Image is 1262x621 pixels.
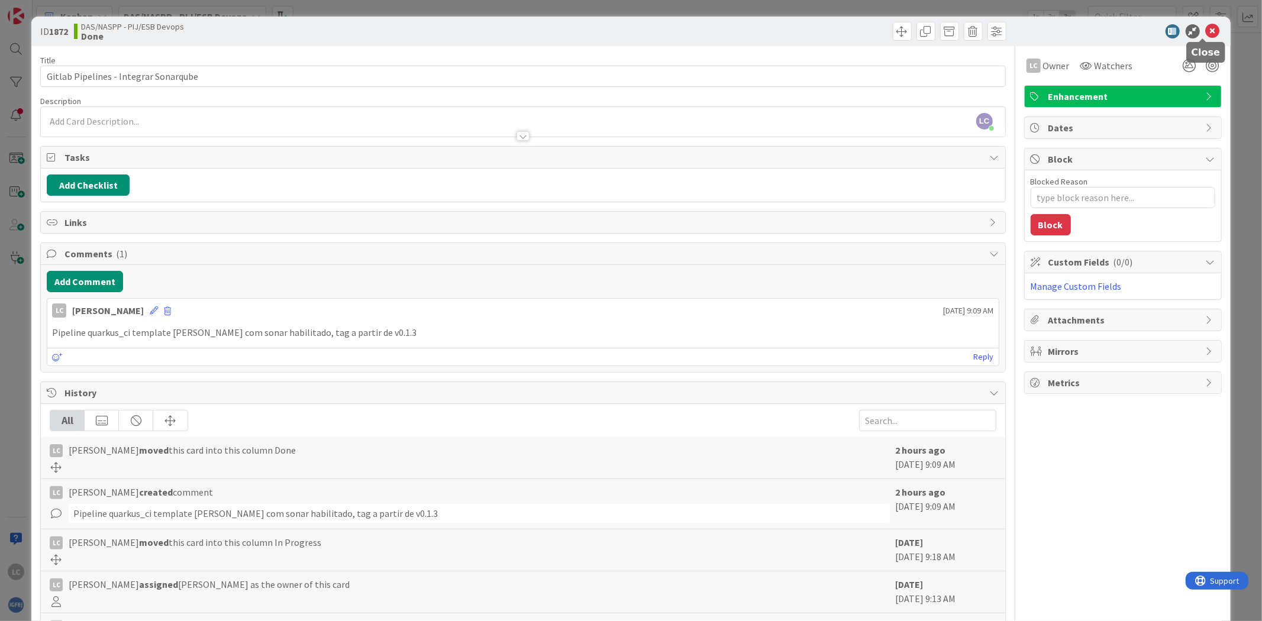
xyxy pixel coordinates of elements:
[1031,280,1122,292] a: Manage Custom Fields
[47,174,130,196] button: Add Checklist
[40,24,68,38] span: ID
[69,577,350,591] span: [PERSON_NAME] [PERSON_NAME] as the owner of this card
[64,150,983,164] span: Tasks
[896,485,996,523] div: [DATE] 9:09 AM
[896,577,996,607] div: [DATE] 9:13 AM
[69,485,213,499] span: [PERSON_NAME] comment
[52,326,993,339] p: Pipeline quarkus_ci template [PERSON_NAME] com sonar habilitado, tag a partir de v0.1.3
[944,305,994,317] span: [DATE] 9:09 AM
[896,444,946,456] b: 2 hours ago
[40,66,1005,87] input: type card name here...
[64,215,983,229] span: Links
[1031,176,1088,187] label: Blocked Reason
[69,504,889,523] div: Pipeline quarkus_ci template [PERSON_NAME] com sonar habilitado, tag a partir de v0.1.3
[50,486,63,499] div: LC
[50,410,85,431] div: All
[976,113,993,130] span: LC
[896,443,996,473] div: [DATE] 9:09 AM
[896,578,924,590] b: [DATE]
[1027,59,1041,73] div: LC
[139,486,173,498] b: created
[69,535,321,549] span: [PERSON_NAME] this card into this column In Progress
[64,386,983,400] span: History
[139,578,178,590] b: assigned
[47,271,123,292] button: Add Comment
[64,247,983,261] span: Comments
[139,536,169,548] b: moved
[1192,47,1221,58] h5: Close
[1048,344,1200,358] span: Mirrors
[69,443,296,457] span: [PERSON_NAME] this card into this column Done
[1048,255,1200,269] span: Custom Fields
[50,578,63,591] div: LC
[40,55,56,66] label: Title
[1048,376,1200,390] span: Metrics
[1113,256,1133,268] span: ( 0/0 )
[81,22,184,31] span: DAS/NASPP - PIJ/ESB Devops
[859,410,996,431] input: Search...
[25,2,54,16] span: Support
[1095,59,1133,73] span: Watchers
[49,25,68,37] b: 1872
[1048,89,1200,103] span: Enhancement
[1048,152,1200,166] span: Block
[1031,214,1071,235] button: Block
[896,535,996,565] div: [DATE] 9:18 AM
[1048,121,1200,135] span: Dates
[50,536,63,549] div: LC
[40,96,81,106] span: Description
[896,536,924,548] b: [DATE]
[1043,59,1070,73] span: Owner
[896,486,946,498] b: 2 hours ago
[52,303,66,318] div: LC
[72,303,144,318] div: [PERSON_NAME]
[50,444,63,457] div: LC
[139,444,169,456] b: moved
[116,248,127,260] span: ( 1 )
[1048,313,1200,327] span: Attachments
[974,350,994,364] a: Reply
[81,31,184,41] b: Done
